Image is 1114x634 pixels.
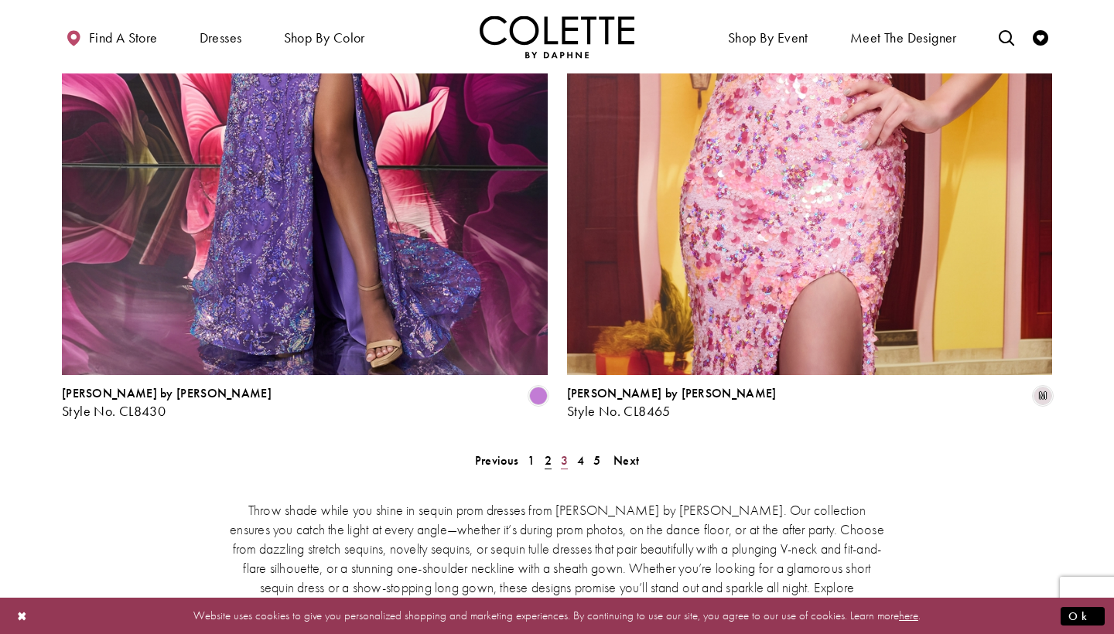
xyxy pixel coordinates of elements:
[89,30,158,46] span: Find a store
[572,449,589,472] a: 4
[1029,15,1052,58] a: Check Wishlist
[728,30,808,46] span: Shop By Event
[589,449,605,472] a: 5
[567,387,777,419] div: Colette by Daphne Style No. CL8465
[475,452,518,469] span: Previous
[529,387,548,405] i: Orchid
[62,15,161,58] a: Find a store
[567,402,671,420] span: Style No. CL8465
[540,449,556,472] span: Current page
[545,452,552,469] span: 2
[62,387,272,419] div: Colette by Daphne Style No. CL8430
[1034,387,1052,405] i: Pink/Multi
[9,602,36,629] button: Close Dialog
[284,30,365,46] span: Shop by color
[567,385,777,401] span: [PERSON_NAME] by [PERSON_NAME]
[62,402,166,420] span: Style No. CL8430
[577,452,584,469] span: 4
[995,15,1018,58] a: Toggle search
[593,452,600,469] span: 5
[556,449,572,472] a: 3
[280,15,369,58] span: Shop by color
[196,15,246,58] span: Dresses
[724,15,812,58] span: Shop By Event
[528,452,535,469] span: 1
[899,608,918,623] a: here
[111,605,1003,626] p: Website uses cookies to give you personalized shopping and marketing experiences. By continuing t...
[846,15,961,58] a: Meet the designer
[470,449,523,472] a: Prev Page
[850,30,957,46] span: Meet the designer
[523,449,539,472] a: 1
[613,452,639,469] span: Next
[561,452,568,469] span: 3
[1061,606,1105,625] button: Submit Dialog
[228,500,886,616] p: Throw shade while you shine in sequin prom dresses from [PERSON_NAME] by [PERSON_NAME]. Our colle...
[609,449,644,472] a: Next Page
[480,15,634,58] img: Colette by Daphne
[62,385,272,401] span: [PERSON_NAME] by [PERSON_NAME]
[480,15,634,58] a: Visit Home Page
[200,30,242,46] span: Dresses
